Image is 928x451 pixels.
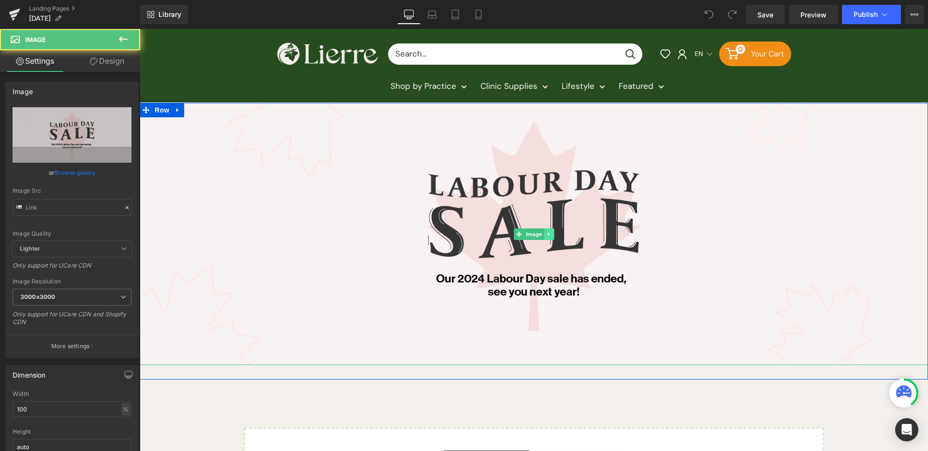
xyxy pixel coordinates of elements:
span: Save [757,10,773,20]
p: More settings [51,342,90,351]
a: Shop by Practice [251,50,327,65]
b: Lighter [20,245,40,252]
a: Desktop [397,5,420,24]
a: Add Single Section [398,422,485,441]
img: Lierre.ca [137,10,248,40]
span: Image [25,36,46,43]
div: Image Src [13,187,131,194]
span: Row [13,74,32,88]
a: Explore Blocks [304,422,391,441]
button: More settings [6,335,138,357]
div: % [121,403,130,416]
div: Open Intercom Messenger [895,418,918,441]
a: Expand / Collapse [32,74,44,88]
div: Height [13,428,131,435]
span: Publish [854,11,878,18]
a: My account [536,19,549,31]
span: Selected language: English [553,18,574,31]
div: Width [13,391,131,397]
input: Search... [248,14,479,36]
span: 0 [595,15,605,25]
div: Only support for UCare CDN and Shopify CDN [13,310,131,332]
div: Dimension [13,366,46,379]
input: auto [13,401,131,417]
span: Your Cart [611,20,644,30]
a: New Library [140,5,188,24]
button: Undo [699,5,719,24]
button: More [905,5,924,24]
input: Link [13,199,131,216]
a: Preview [789,5,838,24]
a: Landing Pages [29,5,140,13]
span: EN [555,18,564,31]
a: Browse gallery [55,164,96,181]
span: Image [384,199,405,211]
button: Redo [723,5,742,24]
a: Featured [479,50,524,65]
a: Design [72,50,142,72]
button: Publish [842,5,901,24]
div: Image Quality [13,230,131,237]
b: 3000x3000 [20,293,55,300]
a: Laptop [420,5,444,24]
a: Mobile [467,5,490,24]
a: 0 Your Cart [580,13,652,38]
span: Library [159,10,181,19]
div: Image [13,82,33,96]
a: Clinic Supplies [341,50,408,65]
a: Expand / Collapse [404,199,414,211]
span: Preview [800,10,826,20]
div: Only support for UCare CDN [13,262,131,276]
a: Lifestyle [422,50,465,65]
button: Search [478,14,503,36]
div: Image Resolution [13,278,131,285]
div: or [13,168,131,178]
a: Tablet [444,5,467,24]
span: [DATE] [29,14,51,22]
